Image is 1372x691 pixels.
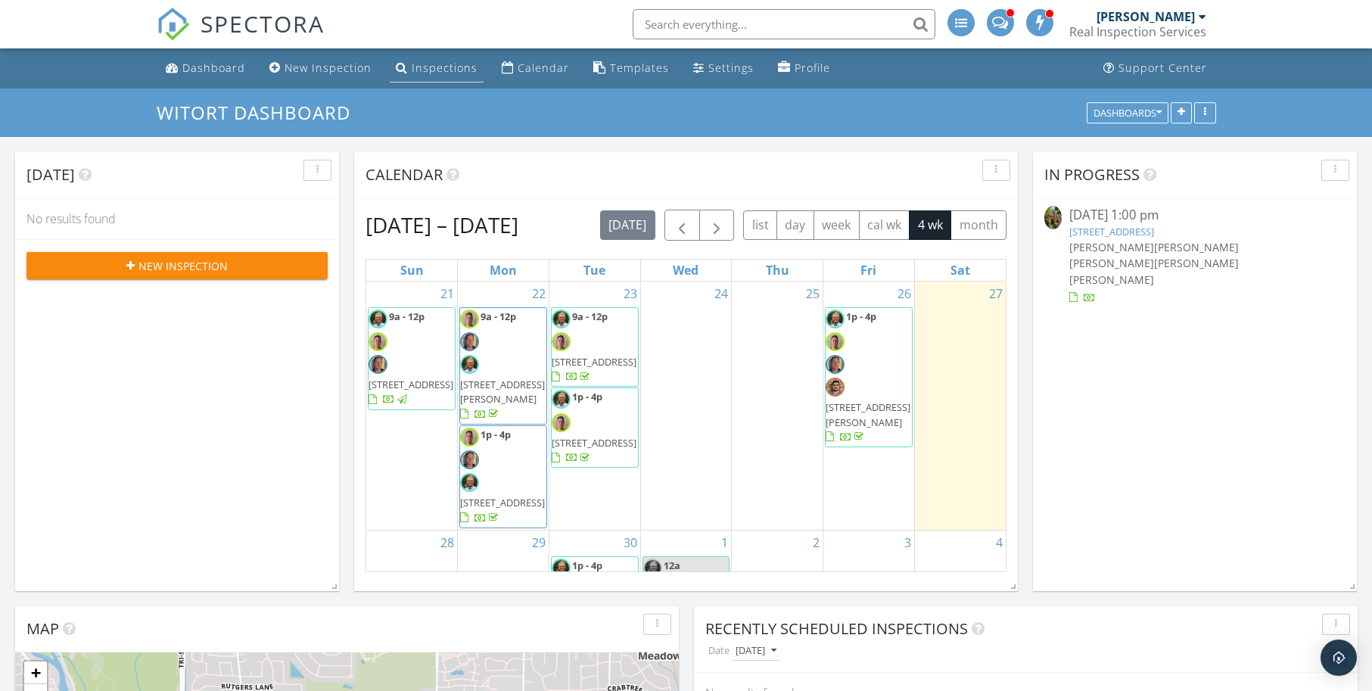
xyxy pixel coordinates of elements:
[157,100,363,125] a: Witort Dashboard
[1069,24,1206,39] div: Real Inspection Services
[459,307,547,425] a: 9a - 12p [STREET_ADDRESS][PERSON_NAME]
[857,260,879,281] a: Friday
[549,282,640,531] td: Go to September 23, 2025
[826,332,845,351] img: selfie.jpg
[157,20,325,52] a: SPECTORA
[572,310,608,323] span: 9a - 12p
[389,310,425,323] span: 9a - 12p
[397,260,427,281] a: Sunday
[460,378,545,406] span: [STREET_ADDRESS][PERSON_NAME]
[803,282,823,306] a: Go to September 25, 2025
[366,210,518,240] h2: [DATE] – [DATE]
[1154,240,1239,254] span: [PERSON_NAME]
[610,61,669,75] div: Templates
[15,198,339,239] div: No results found
[26,252,328,279] button: New Inspection
[1044,206,1346,306] a: [DATE] 1:00 pm [STREET_ADDRESS] [PERSON_NAME][PERSON_NAME][PERSON_NAME][PERSON_NAME][PERSON_NAME]
[157,8,190,41] img: The Best Home Inspection Software - Spectora
[552,413,571,432] img: selfie.jpg
[552,332,571,351] img: selfie.jpg
[437,282,457,306] a: Go to September 21, 2025
[711,282,731,306] a: Go to September 24, 2025
[460,332,479,351] img: selfie_2.png
[552,390,636,464] a: 1p - 4p [STREET_ADDRESS]
[772,54,836,82] a: Profile
[460,450,479,469] img: selfie_2.png
[572,390,602,403] span: 1p - 4p
[587,54,675,82] a: Templates
[460,496,545,509] span: [STREET_ADDRESS]
[993,531,1006,555] a: Go to October 4, 2025
[823,282,915,531] td: Go to September 26, 2025
[368,307,456,410] a: 9a - 12p [STREET_ADDRESS]
[732,282,823,531] td: Go to September 25, 2025
[1154,256,1239,270] span: [PERSON_NAME]
[369,355,387,374] img: selfie_2.png
[859,210,910,240] button: cal wk
[736,646,776,656] div: [DATE]
[705,640,733,661] label: Date
[826,355,845,374] img: selfie_2.png
[369,310,387,328] img: 20140629_193914.jpg
[621,531,640,555] a: Go to September 30, 2025
[1097,9,1195,24] div: [PERSON_NAME]
[460,428,479,447] img: selfie.jpg
[950,210,1006,240] button: month
[138,258,228,274] span: New Inspection
[1118,61,1207,75] div: Support Center
[810,531,823,555] a: Go to October 2, 2025
[412,61,478,75] div: Inspections
[901,531,914,555] a: Go to October 3, 2025
[1097,54,1213,82] a: Support Center
[846,310,876,323] span: 1p - 4p
[552,310,571,328] img: 20140629_193914.jpg
[621,282,640,306] a: Go to September 23, 2025
[633,9,935,39] input: Search everything...
[1321,640,1357,676] div: Open Intercom Messenger
[366,164,443,185] span: Calendar
[1094,107,1162,118] div: Dashboards
[1069,240,1154,254] span: [PERSON_NAME]
[552,310,636,384] a: 9a - 12p [STREET_ADDRESS]
[459,425,547,528] a: 1p - 4p [STREET_ADDRESS]
[733,641,779,661] button: [DATE]
[551,556,639,637] a: 1p - 4p
[823,530,915,638] td: Go to October 3, 2025
[24,661,47,684] a: Zoom in
[732,530,823,638] td: Go to October 2, 2025
[529,531,549,555] a: Go to September 29, 2025
[670,260,702,281] a: Wednesday
[481,428,511,441] span: 1p - 4p
[552,355,636,369] span: [STREET_ADDRESS]
[580,260,608,281] a: Tuesday
[640,282,732,531] td: Go to September 24, 2025
[481,310,516,323] span: 9a - 12p
[437,531,457,555] a: Go to September 28, 2025
[487,260,520,281] a: Monday
[458,530,549,638] td: Go to September 29, 2025
[390,54,484,82] a: Inspections
[640,530,732,638] td: Go to October 1, 2025
[914,282,1006,531] td: Go to September 27, 2025
[369,332,387,351] img: selfie.jpg
[826,310,910,444] a: 1p - 4p [STREET_ADDRESS][PERSON_NAME]
[909,210,951,240] button: 4 wk
[705,618,968,639] span: Recently Scheduled Inspections
[549,530,640,638] td: Go to September 30, 2025
[552,559,636,633] a: 1p - 4p
[458,282,549,531] td: Go to September 22, 2025
[826,378,845,397] img: selfie__2.png
[795,61,830,75] div: Profile
[600,210,655,240] button: [DATE]
[763,260,792,281] a: Thursday
[366,530,458,638] td: Go to September 28, 2025
[825,307,913,447] a: 1p - 4p [STREET_ADDRESS][PERSON_NAME]
[664,210,700,241] button: Previous
[986,282,1006,306] a: Go to September 27, 2025
[826,400,910,428] span: [STREET_ADDRESS][PERSON_NAME]
[894,282,914,306] a: Go to September 26, 2025
[743,210,777,240] button: list
[369,378,453,391] span: [STREET_ADDRESS]
[26,164,75,185] span: [DATE]
[1044,164,1140,185] span: In Progress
